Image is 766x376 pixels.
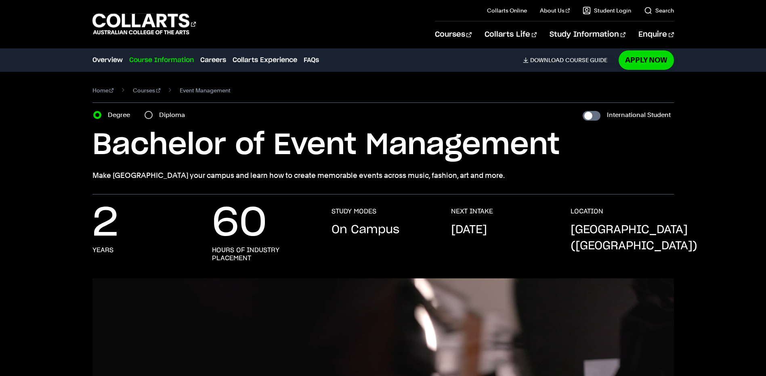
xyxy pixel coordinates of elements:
a: Courses [435,21,472,48]
div: Go to homepage [92,13,196,36]
a: Study Information [550,21,625,48]
h3: LOCATION [571,207,603,215]
a: Collarts Experience [233,55,297,65]
a: Careers [200,55,226,65]
h3: STUDY MODES [332,207,376,215]
a: Apply Now [619,50,674,69]
a: Home [92,85,114,96]
h3: years [92,246,113,254]
a: Collarts Online [487,6,527,15]
label: Diploma [159,109,190,121]
a: Collarts Life [485,21,537,48]
a: About Us [540,6,570,15]
p: Make [GEOGRAPHIC_DATA] your campus and learn how to create memorable events across music, fashion... [92,170,674,181]
h1: Bachelor of Event Management [92,127,674,163]
h3: NEXT INTAKE [451,207,493,215]
a: Enquire [638,21,674,48]
p: [GEOGRAPHIC_DATA] ([GEOGRAPHIC_DATA]) [571,222,697,254]
span: Event Management [180,85,231,96]
a: Student Login [583,6,631,15]
label: Degree [108,109,135,121]
p: [DATE] [451,222,487,238]
span: Download [530,56,564,64]
a: Search [644,6,674,15]
p: 2 [92,207,118,240]
a: DownloadCourse Guide [523,56,614,64]
label: International Student [607,109,671,121]
h3: hours of industry placement [212,246,315,262]
p: 60 [212,207,267,240]
a: Courses [133,85,160,96]
p: On Campus [332,222,399,238]
a: Course Information [129,55,194,65]
a: Overview [92,55,123,65]
a: FAQs [304,55,319,65]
